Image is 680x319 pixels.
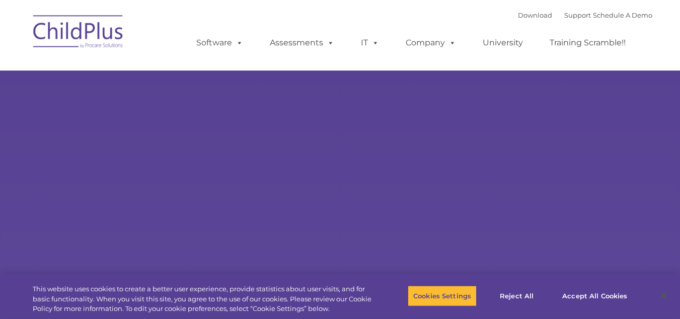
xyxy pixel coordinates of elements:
a: IT [351,33,389,53]
a: Company [396,33,466,53]
a: Assessments [260,33,344,53]
img: ChildPlus by Procare Solutions [28,8,129,58]
a: Software [186,33,253,53]
font: | [518,11,652,19]
a: Support [564,11,591,19]
a: Download [518,11,552,19]
a: Schedule A Demo [593,11,652,19]
button: Cookies Settings [408,285,477,306]
button: Reject All [485,285,548,306]
button: Accept All Cookies [557,285,633,306]
a: Training Scramble!! [540,33,636,53]
div: This website uses cookies to create a better user experience, provide statistics about user visit... [33,284,374,314]
button: Close [653,285,675,307]
a: University [473,33,533,53]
